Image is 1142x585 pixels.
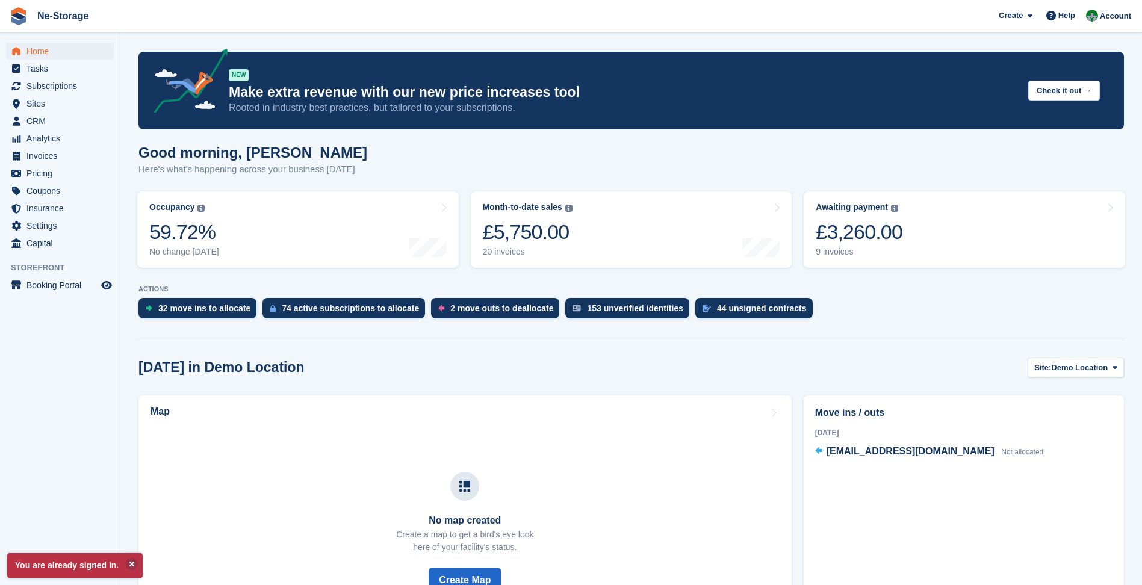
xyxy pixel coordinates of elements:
img: stora-icon-8386f47178a22dfd0bd8f6a31ec36ba5ce8667c1dd55bd0f319d3a0aa187defe.svg [10,7,28,25]
p: You are already signed in. [7,553,143,578]
span: Invoices [26,147,99,164]
img: price-adjustments-announcement-icon-8257ccfd72463d97f412b2fc003d46551f7dbcb40ab6d574587a9cd5c0d94... [144,49,228,117]
div: 59.72% [149,220,219,244]
span: Account [1100,10,1131,22]
img: icon-info-grey-7440780725fd019a000dd9b08b2336e03edf1995a4989e88bcd33f0948082b44.svg [565,205,573,212]
a: menu [6,113,114,129]
span: Analytics [26,130,99,147]
img: move_outs_to_deallocate_icon-f764333ba52eb49d3ac5e1228854f67142a1ed5810a6f6cc68b1a99e826820c5.svg [438,305,444,312]
div: NEW [229,69,249,81]
a: 153 unverified identities [565,298,695,324]
a: Ne-Storage [33,6,93,26]
span: Sites [26,95,99,112]
a: 74 active subscriptions to allocate [262,298,431,324]
a: Occupancy 59.72% No change [DATE] [137,191,459,268]
img: icon-info-grey-7440780725fd019a000dd9b08b2336e03edf1995a4989e88bcd33f0948082b44.svg [197,205,205,212]
span: Insurance [26,200,99,217]
a: menu [6,43,114,60]
a: menu [6,165,114,182]
span: CRM [26,113,99,129]
a: menu [6,60,114,77]
a: menu [6,217,114,234]
div: Occupancy [149,202,194,212]
h2: Map [151,406,170,417]
div: No change [DATE] [149,247,219,257]
a: [EMAIL_ADDRESS][DOMAIN_NAME] Not allocated [815,444,1044,460]
p: ACTIONS [138,285,1124,293]
img: contract_signature_icon-13c848040528278c33f63329250d36e43548de30e8caae1d1a13099fd9432cc5.svg [703,305,711,312]
div: Awaiting payment [816,202,888,212]
div: [DATE] [815,427,1113,438]
a: menu [6,147,114,164]
a: menu [6,277,114,294]
div: Month-to-date sales [483,202,562,212]
div: 2 move outs to deallocate [450,303,553,313]
span: Demo Location [1051,362,1108,374]
h2: [DATE] in Demo Location [138,359,305,376]
span: Subscriptions [26,78,99,94]
h3: No map created [396,515,533,526]
a: Month-to-date sales £5,750.00 20 invoices [471,191,792,268]
div: 20 invoices [483,247,573,257]
a: 32 move ins to allocate [138,298,262,324]
h1: Good morning, [PERSON_NAME] [138,144,367,161]
div: £3,260.00 [816,220,902,244]
img: icon-info-grey-7440780725fd019a000dd9b08b2336e03edf1995a4989e88bcd33f0948082b44.svg [891,205,898,212]
button: Check it out → [1028,81,1100,101]
div: 74 active subscriptions to allocate [282,303,419,313]
span: Help [1058,10,1075,22]
a: Preview store [99,278,114,292]
p: Rooted in industry best practices, but tailored to your subscriptions. [229,101,1019,114]
a: menu [6,200,114,217]
p: Create a map to get a bird's eye look here of your facility's status. [396,528,533,554]
a: menu [6,235,114,252]
a: menu [6,182,114,199]
div: 32 move ins to allocate [158,303,250,313]
button: Site: Demo Location [1028,357,1124,377]
a: menu [6,130,114,147]
img: Charlotte Nesbitt [1086,10,1098,22]
a: menu [6,78,114,94]
span: Home [26,43,99,60]
a: 2 move outs to deallocate [431,298,565,324]
div: 9 invoices [816,247,902,257]
span: Pricing [26,165,99,182]
div: £5,750.00 [483,220,573,244]
img: verify_identity-adf6edd0f0f0b5bbfe63781bf79b02c33cf7c696d77639b501bdc392416b5a36.svg [573,305,581,312]
a: 44 unsigned contracts [695,298,819,324]
a: Awaiting payment £3,260.00 9 invoices [804,191,1125,268]
span: Site: [1034,362,1051,374]
span: Not allocated [1001,448,1043,456]
a: menu [6,95,114,112]
span: Booking Portal [26,277,99,294]
div: 44 unsigned contracts [717,303,807,313]
div: 153 unverified identities [587,303,683,313]
span: Create [999,10,1023,22]
img: active_subscription_to_allocate_icon-d502201f5373d7db506a760aba3b589e785aa758c864c3986d89f69b8ff3... [270,305,276,312]
span: Settings [26,217,99,234]
span: Tasks [26,60,99,77]
p: Make extra revenue with our new price increases tool [229,84,1019,101]
span: [EMAIL_ADDRESS][DOMAIN_NAME] [827,446,995,456]
span: Capital [26,235,99,252]
span: Coupons [26,182,99,199]
img: map-icn-33ee37083ee616e46c38cad1a60f524a97daa1e2b2c8c0bc3eb3415660979fc1.svg [459,481,470,492]
h2: Move ins / outs [815,406,1113,420]
img: move_ins_to_allocate_icon-fdf77a2bb77ea45bf5b3d319d69a93e2d87916cf1d5bf7949dd705db3b84f3ca.svg [146,305,152,312]
p: Here's what's happening across your business [DATE] [138,162,367,176]
span: Storefront [11,262,120,274]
